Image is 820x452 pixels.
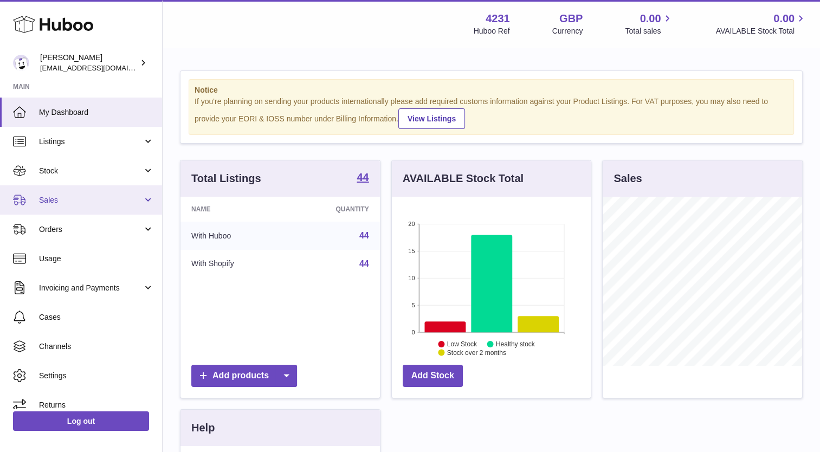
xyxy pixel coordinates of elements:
[39,371,154,381] span: Settings
[715,26,807,36] span: AVAILABLE Stock Total
[408,275,415,281] text: 10
[39,195,143,205] span: Sales
[195,85,788,95] strong: Notice
[39,137,143,147] span: Listings
[447,340,477,348] text: Low Stock
[411,329,415,335] text: 0
[39,224,143,235] span: Orders
[191,171,261,186] h3: Total Listings
[403,171,524,186] h3: AVAILABLE Stock Total
[39,254,154,264] span: Usage
[447,349,506,357] text: Stock over 2 months
[13,411,149,431] a: Log out
[288,197,379,222] th: Quantity
[39,166,143,176] span: Stock
[39,283,143,293] span: Invoicing and Payments
[625,11,673,36] a: 0.00 Total sales
[359,231,369,240] a: 44
[359,259,369,268] a: 44
[40,53,138,73] div: [PERSON_NAME]
[357,172,369,185] a: 44
[559,11,583,26] strong: GBP
[39,107,154,118] span: My Dashboard
[40,63,159,72] span: [EMAIL_ADDRESS][DOMAIN_NAME]
[715,11,807,36] a: 0.00 AVAILABLE Stock Total
[614,171,642,186] h3: Sales
[552,26,583,36] div: Currency
[180,250,288,278] td: With Shopify
[180,222,288,250] td: With Huboo
[474,26,510,36] div: Huboo Ref
[486,11,510,26] strong: 4231
[408,221,415,227] text: 20
[625,26,673,36] span: Total sales
[195,96,788,129] div: If you're planning on sending your products internationally please add required customs informati...
[411,302,415,308] text: 5
[398,108,465,129] a: View Listings
[191,365,297,387] a: Add products
[39,400,154,410] span: Returns
[191,421,215,435] h3: Help
[39,312,154,322] span: Cases
[39,341,154,352] span: Channels
[180,197,288,222] th: Name
[357,172,369,183] strong: 44
[640,11,661,26] span: 0.00
[408,248,415,254] text: 15
[13,55,29,71] img: hello@things-for-twins.co.uk
[773,11,795,26] span: 0.00
[403,365,463,387] a: Add Stock
[496,340,535,348] text: Healthy stock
